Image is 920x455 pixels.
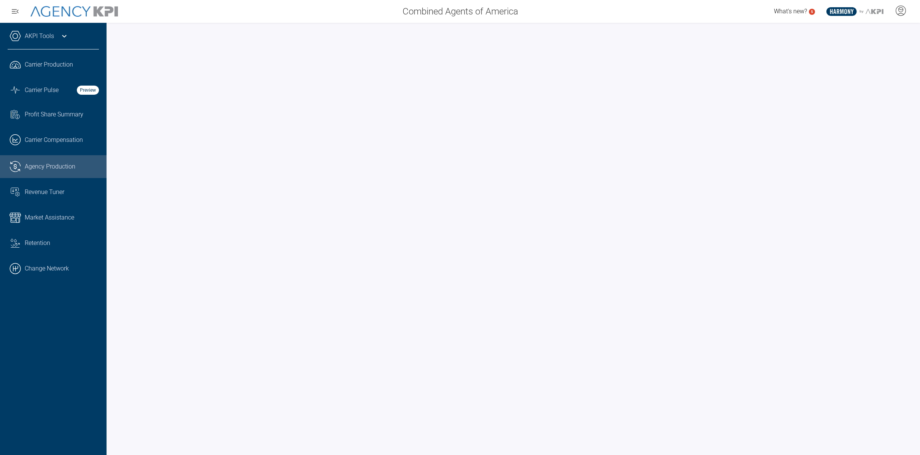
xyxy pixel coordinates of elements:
[774,8,807,15] span: What's new?
[811,10,813,14] text: 5
[25,188,64,197] span: Revenue Tuner
[77,86,99,95] strong: Preview
[25,60,73,69] span: Carrier Production
[25,162,75,171] span: Agency Production
[25,110,83,119] span: Profit Share Summary
[25,86,59,95] span: Carrier Pulse
[809,9,815,15] a: 5
[25,135,83,145] span: Carrier Compensation
[30,6,118,17] img: AgencyKPI
[403,5,518,18] span: Combined Agents of America
[25,213,74,222] span: Market Assistance
[25,239,99,248] div: Retention
[25,32,54,41] a: AKPI Tools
